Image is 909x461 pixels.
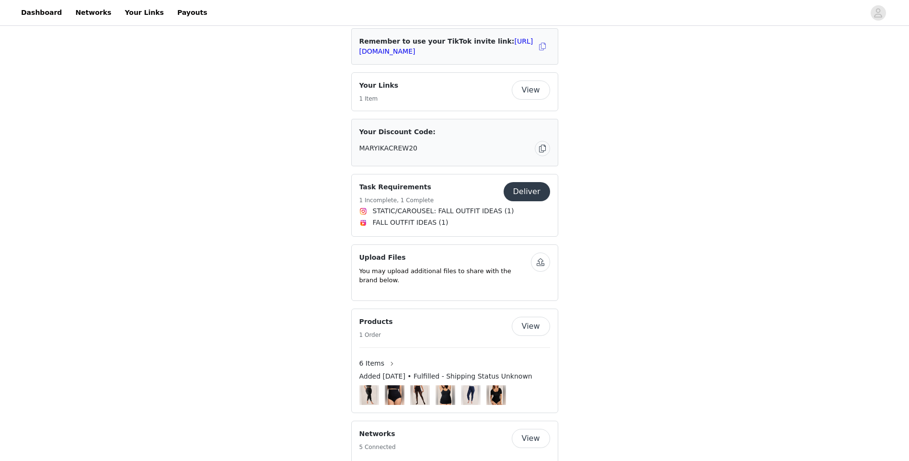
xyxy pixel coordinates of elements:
[359,358,385,369] span: 6 Items
[512,81,550,100] button: View
[359,207,367,215] img: Instagram Icon
[351,309,558,413] div: Products
[359,127,436,137] span: Your Discount Code:
[373,206,514,216] span: STATIC/CAROUSEL: FALL OUTFIT IDEAS (1)
[359,443,396,451] h5: 5 Connected
[359,37,533,55] span: Remember to use your TikTok invite link:
[413,385,427,405] img: Shapermint Essentials Ultra-Resistant Shaping Tights
[119,2,170,23] a: Your Links
[359,94,399,103] h5: 1 Item
[512,429,550,448] button: View
[362,385,377,405] img: Shapermint Essentials High Waisted Shaping Leggings
[359,383,379,407] img: Image Background Blur
[172,2,213,23] a: Payouts
[359,182,434,192] h4: Task Requirements
[489,385,504,405] img: Shapermint Essentials All Day Every Day Short Sleeve Bodysuit
[387,385,402,405] img: Shapermint Essentials All Day Every Day High-Waisted Shaper Panty
[410,383,430,407] img: Image Background Blur
[359,37,533,55] a: [URL][DOMAIN_NAME]
[359,266,531,285] p: You may upload additional files to share with the brand below.
[359,317,393,327] h4: Products
[359,253,531,263] h4: Upload Files
[874,5,883,21] div: avatar
[15,2,68,23] a: Dashboard
[486,383,506,407] img: Image Background Blur
[436,383,455,407] img: Image Background Blur
[351,174,558,237] div: Task Requirements
[504,182,550,201] button: Deliver
[373,218,449,228] span: FALL OUTFIT IDEAS (1)
[359,371,532,381] span: Added [DATE] • Fulfilled - Shipping Status Unknown
[359,331,393,339] h5: 1 Order
[359,429,396,439] h4: Networks
[359,219,367,227] img: Instagram Reels Icon
[463,385,478,405] img: Shapermint Essentials High-Waisted Shaping Jeggings
[359,81,399,91] h4: Your Links
[359,196,434,205] h5: 1 Incomplete, 1 Complete
[461,383,481,407] img: Image Background Blur
[385,383,404,407] img: Image Background Blur
[512,317,550,336] button: View
[69,2,117,23] a: Networks
[359,143,417,153] span: MARYIKACREW20
[438,385,453,405] img: Shapermint Essentials All Day Every Day Scoop Neck Cami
